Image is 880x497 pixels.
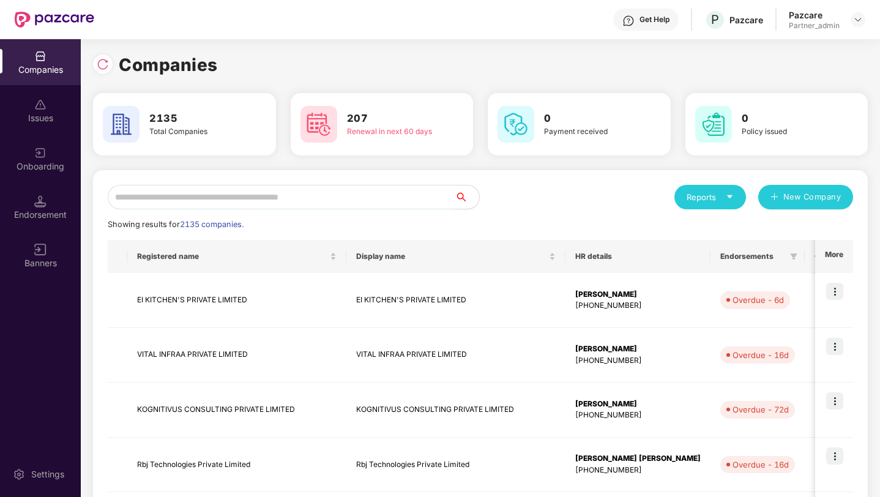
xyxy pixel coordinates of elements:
[356,252,546,261] span: Display name
[575,409,701,421] div: [PHONE_NUMBER]
[815,240,853,273] th: More
[695,106,732,143] img: svg+xml;base64,PHN2ZyB4bWxucz0iaHR0cDovL3d3dy53My5vcmcvMjAwMC9zdmciIHdpZHRoPSI2MCIgaGVpZ2h0PSI2MC...
[34,147,47,159] img: svg+xml;base64,PHN2ZyB3aWR0aD0iMjAiIGhlaWdodD0iMjAiIHZpZXdCb3g9IjAgMCAyMCAyMCIgZmlsbD0ibm9uZSIgeG...
[149,111,241,127] h3: 2135
[575,453,701,465] div: [PERSON_NAME] [PERSON_NAME]
[575,343,701,355] div: [PERSON_NAME]
[783,191,841,203] span: New Company
[733,294,784,306] div: Overdue - 6d
[711,12,719,27] span: P
[565,240,710,273] th: HR details
[34,99,47,111] img: svg+xml;base64,PHN2ZyBpZD0iSXNzdWVzX2Rpc2FibGVkIiB4bWxucz0iaHR0cDovL3d3dy53My5vcmcvMjAwMC9zdmciIH...
[28,468,68,480] div: Settings
[733,349,789,361] div: Overdue - 16d
[454,185,480,209] button: search
[575,465,701,476] div: [PHONE_NUMBER]
[788,249,800,264] span: filter
[15,12,94,28] img: New Pazcare Logo
[103,106,140,143] img: svg+xml;base64,PHN2ZyB4bWxucz0iaHR0cDovL3d3dy53My5vcmcvMjAwMC9zdmciIHdpZHRoPSI2MCIgaGVpZ2h0PSI2MC...
[13,468,25,480] img: svg+xml;base64,PHN2ZyBpZD0iU2V0dGluZy0yMHgyMCIgeG1sbnM9Imh0dHA6Ly93d3cudzMub3JnLzIwMDAvc3ZnIiB3aW...
[742,126,833,138] div: Policy issued
[127,273,346,328] td: EI KITCHEN'S PRIVATE LIMITED
[127,383,346,438] td: KOGNITIVUS CONSULTING PRIVATE LIMITED
[544,126,635,138] div: Payment received
[34,244,47,256] img: svg+xml;base64,PHN2ZyB3aWR0aD0iMTYiIGhlaWdodD0iMTYiIHZpZXdCb3g9IjAgMCAxNiAxNiIgZmlsbD0ibm9uZSIgeG...
[826,392,843,409] img: icon
[790,253,797,260] span: filter
[687,191,734,203] div: Reports
[639,15,669,24] div: Get Help
[127,438,346,493] td: Rbj Technologies Private Limited
[127,328,346,383] td: VITAL INFRAA PRIVATE LIMITED
[300,106,337,143] img: svg+xml;base64,PHN2ZyB4bWxucz0iaHR0cDovL3d3dy53My5vcmcvMjAwMC9zdmciIHdpZHRoPSI2MCIgaGVpZ2h0PSI2MC...
[720,252,785,261] span: Endorsements
[346,438,565,493] td: Rbj Technologies Private Limited
[346,273,565,328] td: EI KITCHEN'S PRIVATE LIMITED
[34,195,47,207] img: svg+xml;base64,PHN2ZyB3aWR0aD0iMTQuNSIgaGVpZ2h0PSIxNC41IiB2aWV3Qm94PSIwIDAgMTYgMTYiIGZpbGw9Im5vbm...
[726,193,734,201] span: caret-down
[108,220,244,229] span: Showing results for
[346,240,565,273] th: Display name
[758,185,853,209] button: plusNew Company
[575,300,701,312] div: [PHONE_NUMBER]
[575,398,701,410] div: [PERSON_NAME]
[180,220,244,229] span: 2135 companies.
[346,328,565,383] td: VITAL INFRAA PRIVATE LIMITED
[137,252,327,261] span: Registered name
[575,289,701,301] div: [PERSON_NAME]
[770,193,778,203] span: plus
[347,111,438,127] h3: 207
[34,50,47,62] img: svg+xml;base64,PHN2ZyBpZD0iQ29tcGFuaWVzIiB4bWxucz0iaHR0cDovL3d3dy53My5vcmcvMjAwMC9zdmciIHdpZHRoPS...
[789,21,840,31] div: Partner_admin
[346,383,565,438] td: KOGNITIVUS CONSULTING PRIVATE LIMITED
[826,447,843,465] img: icon
[454,192,479,202] span: search
[826,283,843,300] img: icon
[742,111,833,127] h3: 0
[853,15,863,24] img: svg+xml;base64,PHN2ZyBpZD0iRHJvcGRvd24tMzJ4MzIiIHhtbG5zPSJodHRwOi8vd3d3LnczLm9yZy8yMDAwL3N2ZyIgd2...
[733,403,789,416] div: Overdue - 72d
[826,338,843,355] img: icon
[622,15,635,27] img: svg+xml;base64,PHN2ZyBpZD0iSGVscC0zMngzMiIgeG1sbnM9Imh0dHA6Ly93d3cudzMub3JnLzIwMDAvc3ZnIiB3aWR0aD...
[544,111,635,127] h3: 0
[119,51,218,78] h1: Companies
[733,458,789,471] div: Overdue - 16d
[575,355,701,367] div: [PHONE_NUMBER]
[729,14,763,26] div: Pazcare
[347,126,438,138] div: Renewal in next 60 days
[498,106,534,143] img: svg+xml;base64,PHN2ZyB4bWxucz0iaHR0cDovL3d3dy53My5vcmcvMjAwMC9zdmciIHdpZHRoPSI2MCIgaGVpZ2h0PSI2MC...
[127,240,346,273] th: Registered name
[97,58,109,70] img: svg+xml;base64,PHN2ZyBpZD0iUmVsb2FkLTMyeDMyIiB4bWxucz0iaHR0cDovL3d3dy53My5vcmcvMjAwMC9zdmciIHdpZH...
[789,9,840,21] div: Pazcare
[149,126,241,138] div: Total Companies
